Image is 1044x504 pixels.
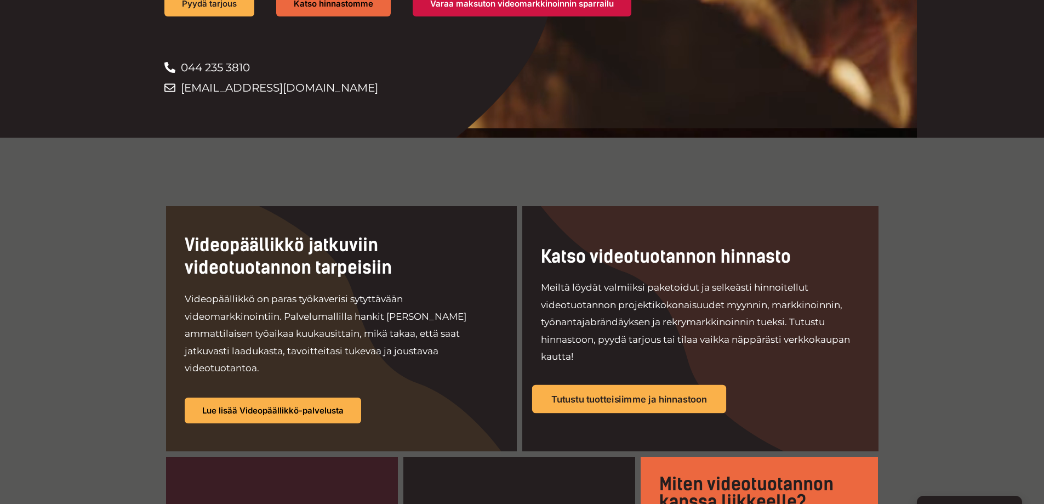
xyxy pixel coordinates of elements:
p: Meiltä löydät valmiiksi paketoidut ja selkeästi hinnoitellut videotuotannon projektikokonaisuudet... [541,279,860,366]
a: Tutustu tuotteisiimme ja hinnastoon [532,385,726,414]
span: 044 235 3810 [178,58,250,78]
span: [EMAIL_ADDRESS][DOMAIN_NAME] [178,78,378,98]
span: Lue lisää Videopäällikkö-palvelusta [202,406,344,415]
p: Videopäällikkö on paras työkaverisi sytyttävään videomarkkinointiin. Palvelumallilla hankit [PERS... [185,291,498,377]
span: Tutustu tuotteisiimme ja hinnastoon [551,394,707,404]
a: [EMAIL_ADDRESS][DOMAIN_NAME] [164,78,671,98]
a: 044 235 3810 [164,58,671,78]
h2: Katso videotuotannon hinnasto [541,246,860,269]
h2: Videopäällikkö jatkuviin videotuotannon tarpeisiin [185,234,498,280]
a: Lue lisää Videopäällikkö-palvelusta [185,398,361,423]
